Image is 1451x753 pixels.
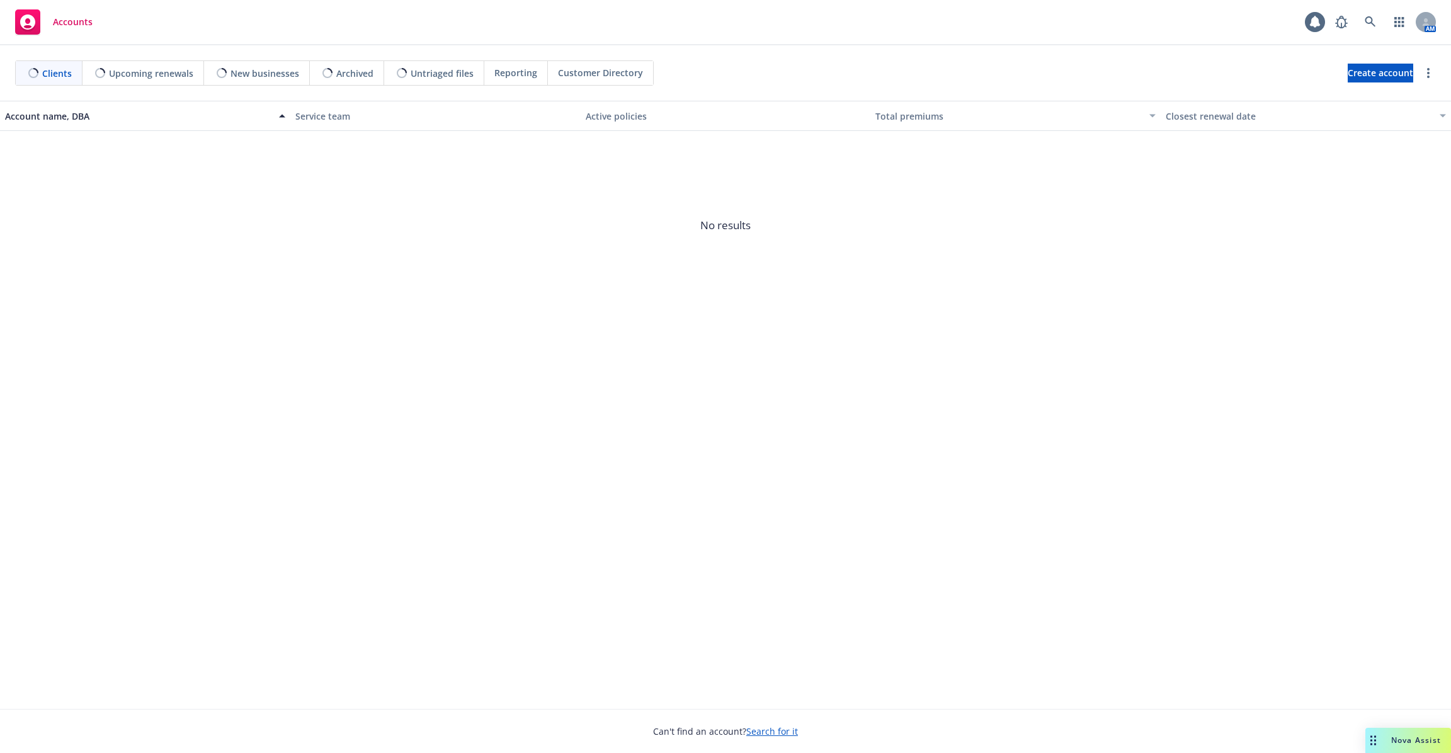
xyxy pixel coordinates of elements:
div: Closest renewal date [1166,110,1432,123]
span: Accounts [53,17,93,27]
button: Total premiums [870,101,1161,131]
a: Create account [1348,64,1413,82]
span: Archived [336,67,373,80]
span: Can't find an account? [653,725,798,738]
div: Account name, DBA [5,110,271,123]
a: Search for it [746,725,798,737]
a: Accounts [10,4,98,40]
div: Service team [295,110,576,123]
span: Upcoming renewals [109,67,193,80]
span: Create account [1348,61,1413,85]
span: Untriaged files [411,67,474,80]
div: Drag to move [1365,728,1381,753]
span: New businesses [230,67,299,80]
button: Closest renewal date [1161,101,1451,131]
div: Active policies [586,110,866,123]
span: Customer Directory [558,66,643,79]
button: Active policies [581,101,871,131]
a: Search [1358,9,1383,35]
span: Reporting [494,66,537,79]
button: Service team [290,101,581,131]
a: Report a Bug [1329,9,1354,35]
a: more [1421,65,1436,81]
span: Clients [42,67,72,80]
span: Nova Assist [1391,735,1441,745]
button: Nova Assist [1365,728,1451,753]
div: Total premiums [875,110,1142,123]
a: Switch app [1387,9,1412,35]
